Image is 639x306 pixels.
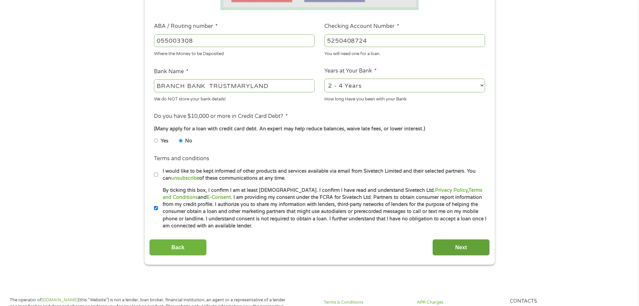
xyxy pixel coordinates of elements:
label: Terms and conditions [154,155,209,162]
label: Years at Your Bank [324,68,377,75]
label: By ticking this box, I confirm I am at least [DEMOGRAPHIC_DATA]. I confirm I have read and unders... [158,187,487,230]
label: Yes [161,137,168,145]
label: ABA / Routing number [154,23,218,30]
div: You will need one for a loan. [324,48,485,57]
input: 263177916 [154,34,315,47]
label: No [185,137,192,145]
label: Bank Name [154,68,189,75]
div: We do NOT store your bank details! [154,93,315,102]
a: E-Consent [207,194,231,200]
h4: Contacts [510,298,595,305]
div: (Many apply for a loan with credit card debt. An expert may help reduce balances, waive late fees... [154,125,485,133]
input: Back [149,239,207,256]
a: Terms and Conditions [163,187,482,200]
a: unsubscribe [171,175,199,181]
label: Checking Account Number [324,23,399,30]
input: 345634636 [324,34,485,47]
a: [DOMAIN_NAME] [42,297,78,303]
a: APR Charges [417,299,502,306]
label: I would like to be kept informed of other products and services available via email from Sivetech... [158,168,487,182]
a: Terms & Conditions [324,299,409,306]
a: Privacy Policy [435,187,468,193]
div: Where the Money to be Deposited [154,48,315,57]
label: Do you have $10,000 or more in Credit Card Debt? [154,113,288,120]
div: How long Have you been with your Bank [324,93,485,102]
input: Next [432,239,490,256]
